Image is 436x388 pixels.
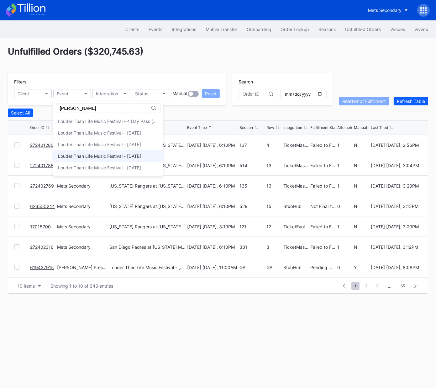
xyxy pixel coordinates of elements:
[58,153,141,159] div: Louder Than Life Music Festival - [DATE]
[58,142,141,147] div: Louder Than Life Music Festival - [DATE]
[58,119,158,124] div: Louder Than Life Music Festival - 4 Day Pass (9/18 - 9/21)
[58,165,141,170] div: Louder Than Life Music Festival - [DATE]
[60,106,115,111] input: Search
[58,130,141,136] div: Louder Than Life Music Festival - [DATE]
